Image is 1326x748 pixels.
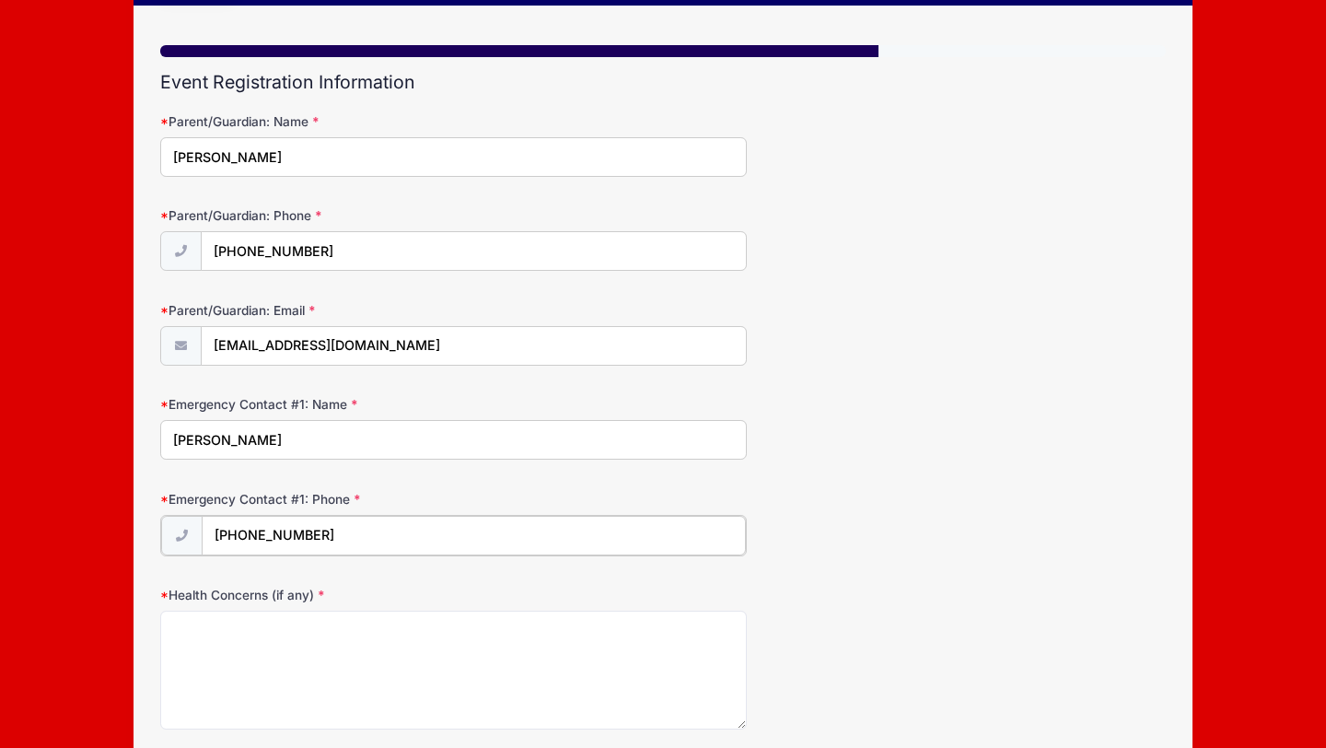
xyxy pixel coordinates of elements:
[160,72,1166,93] h2: Event Registration Information
[160,206,495,225] label: Parent/Guardian: Phone
[201,231,747,271] input: (xxx) xxx-xxxx
[160,112,495,131] label: Parent/Guardian: Name
[160,586,495,604] label: Health Concerns (if any)
[201,326,747,366] input: email@email.com
[160,490,495,508] label: Emergency Contact #1: Phone
[202,516,746,555] input: (xxx) xxx-xxxx
[160,301,495,320] label: Parent/Guardian: Email
[160,395,495,414] label: Emergency Contact #1: Name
